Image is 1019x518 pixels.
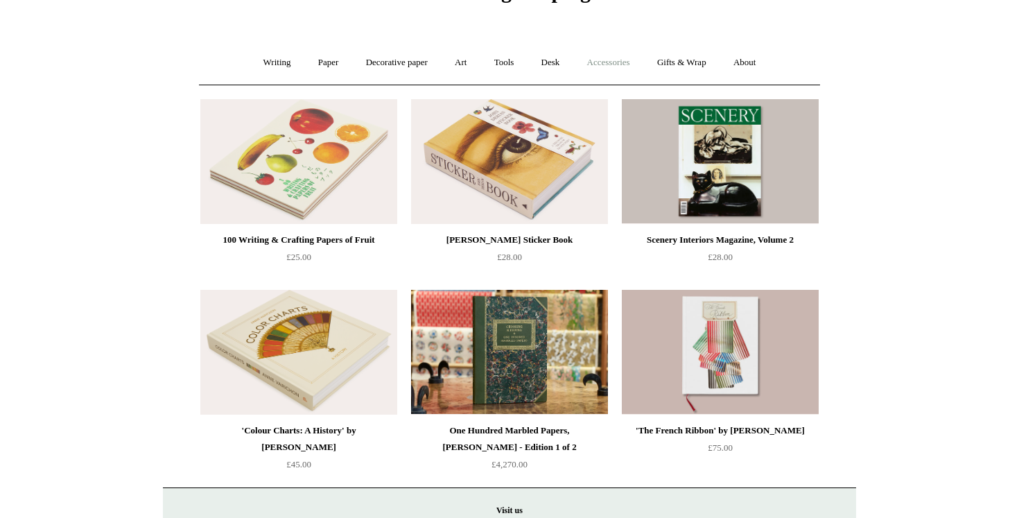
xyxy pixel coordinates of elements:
[411,422,608,479] a: One Hundred Marbled Papers, [PERSON_NAME] - Edition 1 of 2 £4,270.00
[622,422,819,479] a: 'The French Ribbon' by [PERSON_NAME] £75.00
[200,99,397,224] img: 100 Writing & Crafting Papers of Fruit
[286,252,311,262] span: £25.00
[622,99,819,224] img: Scenery Interiors Magazine, Volume 2
[622,232,819,288] a: Scenery Interiors Magazine, Volume 2 £28.00
[286,459,311,469] span: £45.00
[251,44,304,81] a: Writing
[529,44,573,81] a: Desk
[411,232,608,288] a: [PERSON_NAME] Sticker Book £28.00
[204,232,394,248] div: 100 Writing & Crafting Papers of Fruit
[354,44,440,81] a: Decorative paper
[411,99,608,224] img: John Derian Sticker Book
[200,422,397,479] a: 'Colour Charts: A History' by [PERSON_NAME] £45.00
[482,44,527,81] a: Tools
[491,459,528,469] span: £4,270.00
[645,44,719,81] a: Gifts & Wrap
[411,290,608,415] img: One Hundred Marbled Papers, John Jeffery - Edition 1 of 2
[411,290,608,415] a: One Hundred Marbled Papers, John Jeffery - Edition 1 of 2 One Hundred Marbled Papers, John Jeffer...
[622,290,819,415] img: 'The French Ribbon' by Suzanne Slesin
[204,422,394,456] div: 'Colour Charts: A History' by [PERSON_NAME]
[415,422,604,456] div: One Hundred Marbled Papers, [PERSON_NAME] - Edition 1 of 2
[200,290,397,415] img: 'Colour Charts: A History' by Anne Varichon
[200,99,397,224] a: 100 Writing & Crafting Papers of Fruit 100 Writing & Crafting Papers of Fruit
[411,99,608,224] a: John Derian Sticker Book John Derian Sticker Book
[442,44,479,81] a: Art
[306,44,351,81] a: Paper
[200,290,397,415] a: 'Colour Charts: A History' by Anne Varichon 'Colour Charts: A History' by Anne Varichon
[497,252,522,262] span: £28.00
[721,44,769,81] a: About
[200,232,397,288] a: 100 Writing & Crafting Papers of Fruit £25.00
[622,99,819,224] a: Scenery Interiors Magazine, Volume 2 Scenery Interiors Magazine, Volume 2
[415,232,604,248] div: [PERSON_NAME] Sticker Book
[575,44,643,81] a: Accessories
[708,442,733,453] span: £75.00
[625,422,815,439] div: 'The French Ribbon' by [PERSON_NAME]
[708,252,733,262] span: £28.00
[625,232,815,248] div: Scenery Interiors Magazine, Volume 2
[496,506,523,515] strong: Visit us
[622,290,819,415] a: 'The French Ribbon' by Suzanne Slesin 'The French Ribbon' by Suzanne Slesin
